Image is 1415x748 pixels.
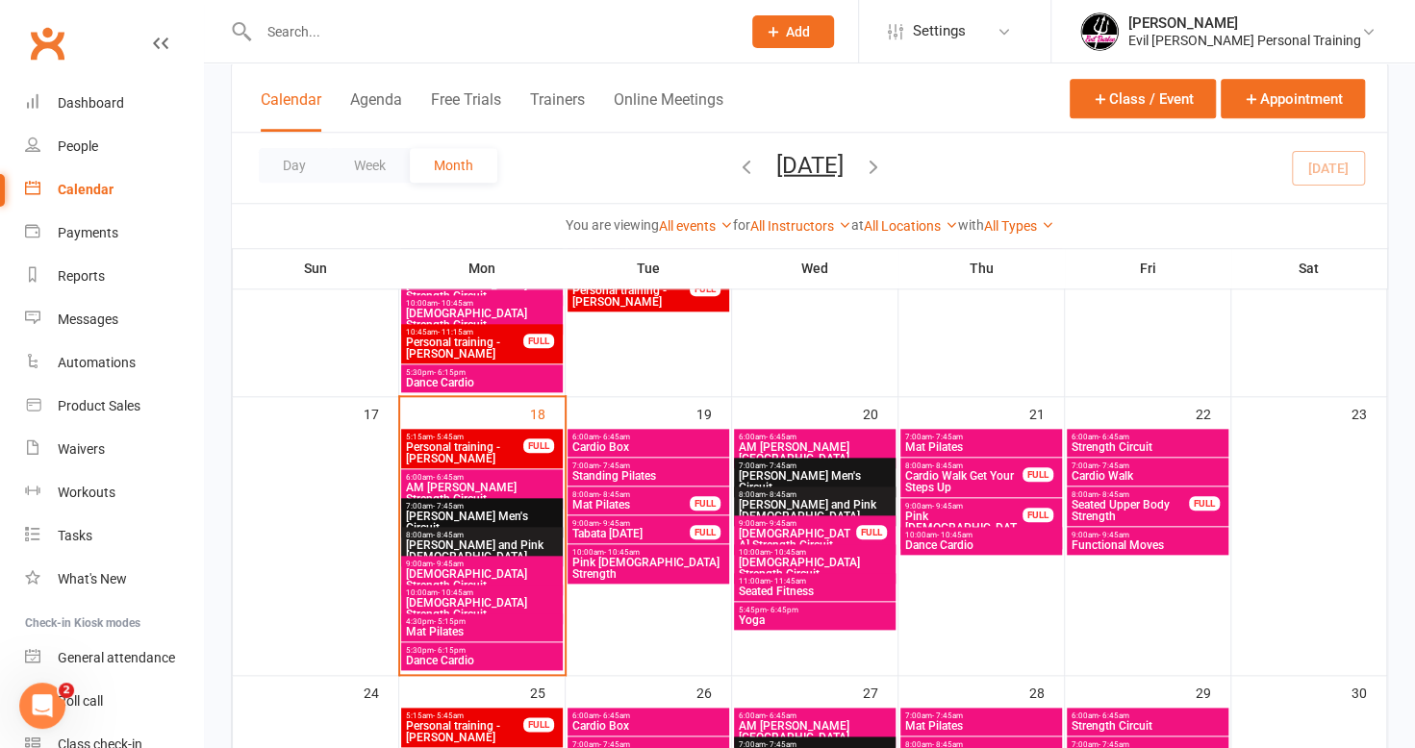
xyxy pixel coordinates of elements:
[58,650,175,665] div: General attendance
[405,560,559,568] span: 9:00am
[599,711,630,720] span: - 6:45am
[738,577,892,586] span: 11:00am
[750,218,851,234] a: All Instructors
[738,441,892,464] span: AM [PERSON_NAME][GEOGRAPHIC_DATA]
[530,90,585,132] button: Trainers
[904,470,1023,493] span: Cardio Walk Get Your Steps Up
[604,548,640,557] span: - 10:45am
[25,82,203,125] a: Dashboard
[58,138,98,154] div: People
[259,148,330,183] button: Day
[405,502,559,511] span: 7:00am
[1071,499,1190,522] span: Seated Upper Body Strength
[25,168,203,212] a: Calendar
[863,397,897,429] div: 20
[405,328,524,337] span: 10:45am
[738,461,892,470] span: 7:00am
[599,461,630,470] span: - 7:45am
[405,531,559,539] span: 8:00am
[25,636,203,680] a: General attendance kiosk mode
[25,385,203,428] a: Product Sales
[25,125,203,168] a: People
[738,433,892,441] span: 6:00am
[433,473,464,482] span: - 6:45am
[690,525,720,539] div: FULL
[405,473,559,482] span: 6:00am
[904,502,1023,511] span: 9:00am
[766,433,796,441] span: - 6:45am
[433,433,464,441] span: - 5:45am
[766,461,796,470] span: - 7:45am
[25,212,203,255] a: Payments
[599,490,630,499] span: - 8:45am
[1099,711,1129,720] span: - 6:45am
[1071,539,1225,551] span: Functional Moves
[399,248,566,288] th: Mon
[58,528,92,543] div: Tasks
[1196,676,1230,708] div: 29
[58,95,124,111] div: Dashboard
[571,285,691,308] span: Personal training - [PERSON_NAME]
[571,470,725,482] span: Standing Pilates
[767,606,798,614] span: - 6:45pm
[932,711,963,720] span: - 7:45am
[1071,461,1225,470] span: 7:00am
[530,397,565,429] div: 18
[58,485,115,500] div: Workouts
[571,557,725,580] span: Pink [DEMOGRAPHIC_DATA] Strength
[438,299,473,308] span: - 10:45am
[851,217,864,233] strong: at
[776,151,844,178] button: [DATE]
[405,597,559,620] span: [DEMOGRAPHIC_DATA] Strength Circuit
[738,586,892,597] span: Seated Fitness
[58,693,103,709] div: Roll call
[904,511,1023,545] span: Pink [DEMOGRAPHIC_DATA] Strength
[433,560,464,568] span: - 9:45am
[25,680,203,723] a: Roll call
[523,717,554,732] div: FULL
[566,248,732,288] th: Tue
[738,470,892,493] span: [PERSON_NAME] Men's Circuit
[58,182,114,197] div: Calendar
[405,377,559,388] span: Dance Cardio
[25,298,203,341] a: Messages
[25,255,203,298] a: Reports
[23,19,71,67] a: Clubworx
[571,720,725,732] span: Cardio Box
[523,334,554,348] div: FULL
[438,328,473,337] span: - 11:15am
[1029,676,1064,708] div: 28
[913,10,966,53] span: Settings
[261,90,321,132] button: Calendar
[1071,470,1225,482] span: Cardio Walk
[58,398,140,413] div: Product Sales
[599,519,630,528] span: - 9:45am
[405,588,559,597] span: 10:00am
[904,720,1058,732] span: Mat Pilates
[1099,461,1129,470] span: - 7:45am
[659,218,733,234] a: All events
[1023,508,1053,522] div: FULL
[434,646,466,655] span: - 6:15pm
[58,225,118,240] div: Payments
[771,577,806,586] span: - 11:45am
[1128,14,1361,32] div: [PERSON_NAME]
[434,368,466,377] span: - 6:15pm
[738,557,892,580] span: [DEMOGRAPHIC_DATA] Strength Circuit
[405,482,559,505] span: AM [PERSON_NAME] Strength Circuit
[438,588,473,597] span: - 10:45am
[405,539,559,562] span: [PERSON_NAME] and Pink [DEMOGRAPHIC_DATA]
[733,217,750,233] strong: for
[738,490,892,499] span: 8:00am
[1071,720,1225,732] span: Strength Circuit
[1071,531,1225,539] span: 9:00am
[958,217,984,233] strong: with
[1070,79,1216,118] button: Class / Event
[599,433,630,441] span: - 6:45am
[1065,248,1231,288] th: Fri
[434,617,466,626] span: - 5:15pm
[405,308,559,331] span: [DEMOGRAPHIC_DATA] Strength Circuit
[330,148,410,183] button: Week
[59,683,74,698] span: 2
[696,676,731,708] div: 26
